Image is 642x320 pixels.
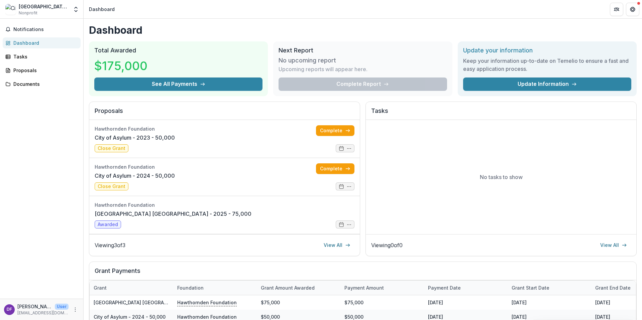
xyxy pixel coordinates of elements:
[371,107,631,120] h2: Tasks
[173,284,208,291] div: Foundation
[19,10,37,16] span: Nonprofit
[463,57,631,73] h3: Keep your information up-to-date on Temelio to ensure a fast and easy application process.
[95,107,354,120] h2: Proposals
[95,210,251,218] a: [GEOGRAPHIC_DATA] [GEOGRAPHIC_DATA] - 2025 - 75,000
[13,81,75,88] div: Documents
[508,281,591,295] div: Grant start date
[320,240,354,251] a: View All
[95,172,175,180] a: City of Asylum - 2024 - 50,000
[424,295,508,310] div: [DATE]
[95,267,631,280] h2: Grant Payments
[89,24,637,36] h1: Dashboard
[94,314,166,320] a: City of Asylum - 2024 - 50,000
[3,24,81,35] button: Notifications
[340,284,388,291] div: Payment Amount
[17,310,69,316] p: [EMAIL_ADDRESS][DOMAIN_NAME]
[463,77,631,91] a: Update Information
[424,281,508,295] div: Payment date
[5,4,16,15] img: City of Asylum Pittsburgh
[508,284,553,291] div: Grant start date
[55,304,69,310] p: User
[3,65,81,76] a: Proposals
[279,57,336,64] h3: No upcoming report
[89,6,115,13] div: Dashboard
[316,125,354,136] a: Complete
[371,241,403,249] p: Viewing 0 of 0
[610,3,623,16] button: Partners
[173,281,257,295] div: Foundation
[596,240,631,251] a: View All
[591,284,635,291] div: Grant end date
[480,173,523,181] p: No tasks to show
[13,53,75,60] div: Tasks
[7,307,12,312] div: Dylan Falk
[316,163,354,174] a: Complete
[86,4,117,14] nav: breadcrumb
[94,57,147,75] h3: $175,000
[17,303,52,310] p: [PERSON_NAME]
[90,281,173,295] div: Grant
[13,67,75,74] div: Proposals
[3,37,81,48] a: Dashboard
[340,281,424,295] div: Payment Amount
[177,299,237,306] p: Hawthornden Foundation
[257,295,340,310] div: $75,000
[95,134,175,142] a: City of Asylum - 2023 - 50,000
[19,3,69,10] div: [GEOGRAPHIC_DATA] [GEOGRAPHIC_DATA]
[3,51,81,62] a: Tasks
[257,284,319,291] div: Grant amount awarded
[463,47,631,54] h2: Update your information
[95,241,125,249] p: Viewing 3 of 3
[340,295,424,310] div: $75,000
[424,284,465,291] div: Payment date
[94,77,262,91] button: See All Payments
[13,27,78,32] span: Notifications
[71,3,81,16] button: Open entity switcher
[257,281,340,295] div: Grant amount awarded
[3,78,81,90] a: Documents
[94,47,262,54] h2: Total Awarded
[279,65,367,73] p: Upcoming reports will appear here.
[279,47,447,54] h2: Next Report
[508,295,591,310] div: [DATE]
[13,39,75,46] div: Dashboard
[90,284,111,291] div: Grant
[94,300,228,305] a: [GEOGRAPHIC_DATA] [GEOGRAPHIC_DATA] - 2025 - 75,000
[71,306,79,314] button: More
[626,3,639,16] button: Get Help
